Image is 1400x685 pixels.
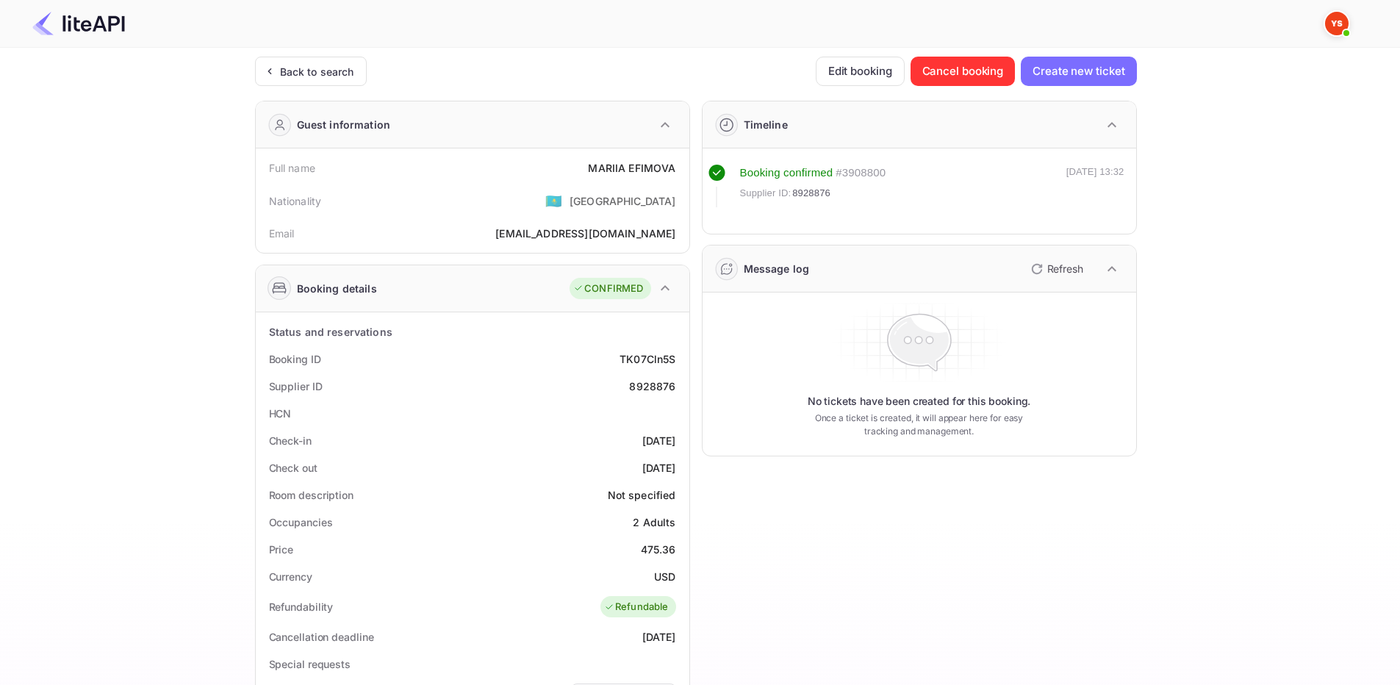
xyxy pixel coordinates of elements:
[816,57,905,86] button: Edit booking
[1047,261,1083,276] p: Refresh
[269,514,333,530] div: Occupancies
[911,57,1016,86] button: Cancel booking
[588,160,675,176] div: MARIIA EFIMOVA
[32,12,125,35] img: LiteAPI Logo
[633,514,675,530] div: 2 Adults
[744,261,810,276] div: Message log
[642,629,676,645] div: [DATE]
[642,433,676,448] div: [DATE]
[269,193,322,209] div: Nationality
[297,117,391,132] div: Guest information
[269,656,351,672] div: Special requests
[836,165,886,182] div: # 3908800
[269,324,392,340] div: Status and reservations
[269,379,323,394] div: Supplier ID
[269,569,312,584] div: Currency
[269,460,317,476] div: Check out
[573,281,643,296] div: CONFIRMED
[803,412,1035,438] p: Once a ticket is created, it will appear here for easy tracking and management.
[608,487,676,503] div: Not specified
[545,187,562,214] span: United States
[744,117,788,132] div: Timeline
[269,487,353,503] div: Room description
[792,186,830,201] span: 8928876
[269,226,295,241] div: Email
[641,542,676,557] div: 475.36
[629,379,675,394] div: 8928876
[740,165,833,182] div: Booking confirmed
[620,351,675,367] div: TK07Cln5S
[570,193,676,209] div: [GEOGRAPHIC_DATA]
[1325,12,1349,35] img: Yandex Support
[1021,57,1136,86] button: Create new ticket
[269,599,334,614] div: Refundability
[642,460,676,476] div: [DATE]
[269,351,321,367] div: Booking ID
[808,394,1031,409] p: No tickets have been created for this booking.
[740,186,791,201] span: Supplier ID:
[1066,165,1124,207] div: [DATE] 13:32
[1022,257,1089,281] button: Refresh
[297,281,377,296] div: Booking details
[269,542,294,557] div: Price
[654,569,675,584] div: USD
[269,433,312,448] div: Check-in
[280,64,354,79] div: Back to search
[604,600,669,614] div: Refundable
[269,629,374,645] div: Cancellation deadline
[269,406,292,421] div: HCN
[269,160,315,176] div: Full name
[495,226,675,241] div: [EMAIL_ADDRESS][DOMAIN_NAME]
